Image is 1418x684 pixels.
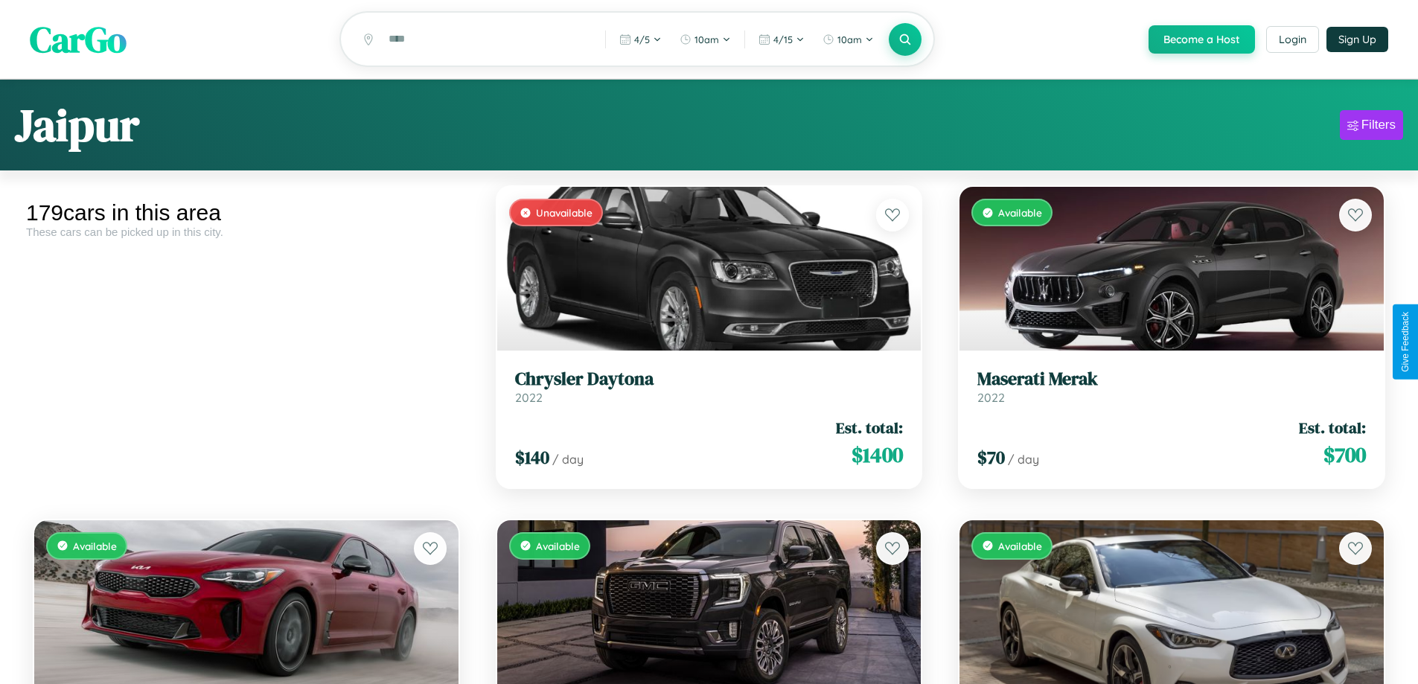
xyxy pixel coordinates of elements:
[1299,417,1366,438] span: Est. total:
[751,28,812,51] button: 4/15
[694,33,719,45] span: 10am
[852,440,903,470] span: $ 1400
[73,540,117,552] span: Available
[536,206,593,219] span: Unavailable
[634,33,650,45] span: 4 / 5
[612,28,669,51] button: 4/5
[1323,440,1366,470] span: $ 700
[515,368,904,390] h3: Chrysler Daytona
[1149,25,1255,54] button: Become a Host
[773,33,793,45] span: 4 / 15
[1008,452,1039,467] span: / day
[977,390,1005,405] span: 2022
[977,368,1366,405] a: Maserati Merak2022
[26,226,467,238] div: These cars can be picked up in this city.
[998,206,1042,219] span: Available
[1361,118,1396,132] div: Filters
[515,390,543,405] span: 2022
[515,445,549,470] span: $ 140
[977,445,1005,470] span: $ 70
[1266,26,1319,53] button: Login
[837,33,862,45] span: 10am
[836,417,903,438] span: Est. total:
[672,28,738,51] button: 10am
[15,95,139,156] h1: Jaipur
[552,452,584,467] span: / day
[977,368,1366,390] h3: Maserati Merak
[515,368,904,405] a: Chrysler Daytona2022
[1340,110,1403,140] button: Filters
[1326,27,1388,52] button: Sign Up
[815,28,881,51] button: 10am
[30,15,127,64] span: CarGo
[998,540,1042,552] span: Available
[536,540,580,552] span: Available
[1400,312,1411,372] div: Give Feedback
[26,200,467,226] div: 179 cars in this area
